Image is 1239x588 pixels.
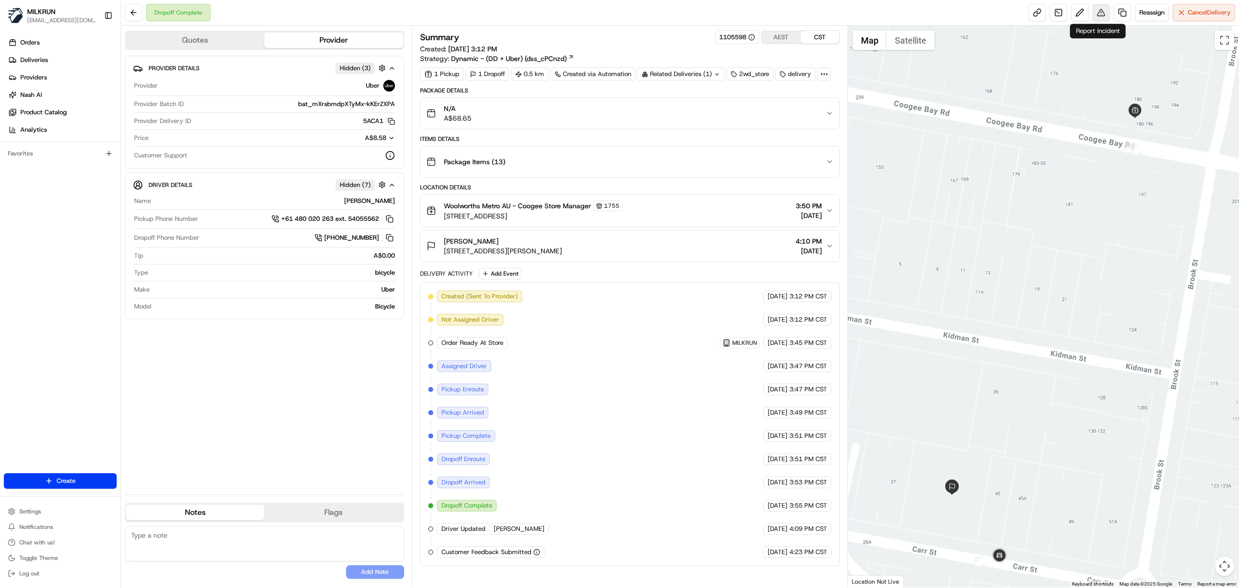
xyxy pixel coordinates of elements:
[1197,581,1236,587] a: Report a map error
[134,117,191,125] span: Provider Delivery ID
[451,54,567,63] span: Dynamic - (DD + Uber) (dss_cPCnzd)
[264,505,403,520] button: Flags
[420,67,464,81] div: 1 Pickup
[850,575,882,588] img: Google
[149,64,199,72] span: Provider Details
[421,146,839,177] button: Package Items (13)
[264,32,403,48] button: Provider
[441,455,485,464] span: Dropoff Enroute
[441,339,503,347] span: Order Ready At Store
[441,501,492,510] span: Dropoff Complete
[494,525,544,533] span: [PERSON_NAME]
[451,54,574,63] a: Dynamic - (DD + Uber) (dss_cPCnzd)
[4,4,100,27] button: MILKRUNMILKRUN[EMAIL_ADDRESS][DOMAIN_NAME]
[762,31,801,44] button: AEST
[4,35,121,50] a: Orders
[789,478,827,487] span: 3:53 PM CST
[315,232,395,243] a: [PHONE_NUMBER]
[126,505,264,520] button: Notes
[974,556,985,567] div: 4
[134,285,150,294] span: Make
[853,31,887,50] button: Show street map
[340,181,371,189] span: Hidden ( 7 )
[420,270,473,278] div: Delivery Activity
[637,67,725,81] div: Related Deliveries (1)
[421,98,839,129] button: N/AA$68.65
[281,215,379,223] span: +61 480 020 263 ext. 54055562
[134,134,149,142] span: Price
[444,211,623,221] span: [STREET_ADDRESS]
[155,302,395,311] div: Bicycle
[335,179,388,191] button: Hidden (7)
[298,100,395,108] span: bat_mXrsbmdpXTyMx-kKErZXPA
[768,339,787,347] span: [DATE]
[20,108,67,117] span: Product Catalog
[775,67,816,81] div: delivery
[848,575,904,588] div: Location Not Live
[850,575,882,588] a: Open this area in Google Maps (opens a new window)
[768,525,787,533] span: [DATE]
[768,292,787,301] span: [DATE]
[719,33,755,42] button: 1105598
[789,339,827,347] span: 3:45 PM CST
[134,197,151,205] span: Name
[8,8,23,23] img: MILKRUN
[768,478,787,487] span: [DATE]
[19,570,39,577] span: Log out
[768,432,787,440] span: [DATE]
[134,302,151,311] span: Model
[1215,31,1234,50] button: Toggle fullscreen view
[441,362,487,371] span: Assigned Driver
[887,31,935,50] button: Show satellite imagery
[57,477,76,485] span: Create
[149,181,192,189] span: Driver Details
[1135,4,1169,21] button: Reassign
[134,233,199,242] span: Dropoff Phone Number
[789,315,827,324] span: 3:12 PM CST
[789,501,827,510] span: 3:55 PM CST
[441,548,531,557] span: Customer Feedback Submitted
[27,16,96,24] button: [EMAIL_ADDRESS][DOMAIN_NAME]
[272,214,395,224] a: +61 480 020 263 ext. 54055562
[768,455,787,464] span: [DATE]
[768,548,787,557] span: [DATE]
[20,73,47,82] span: Providers
[4,146,117,161] div: Favorites
[1070,24,1126,38] div: Report Incident
[441,432,491,440] span: Pickup Complete
[441,478,485,487] span: Dropoff Arrived
[20,91,42,99] span: Nash AI
[444,104,471,113] span: N/A
[366,81,379,90] span: Uber
[768,385,787,394] span: [DATE]
[4,70,121,85] a: Providers
[448,45,497,53] span: [DATE] 3:12 PM
[796,201,822,211] span: 3:50 PM
[732,339,757,347] span: MILKRUN
[420,33,459,42] h3: Summary
[20,38,40,47] span: Orders
[4,473,117,489] button: Create
[335,62,388,74] button: Hidden (3)
[4,105,121,120] a: Product Catalog
[550,67,635,81] a: Created via Automation
[4,536,117,549] button: Chat with us!
[20,125,47,134] span: Analytics
[796,236,822,246] span: 4:10 PM
[365,134,386,142] span: A$8.58
[1188,8,1231,17] span: Cancel Delivery
[4,122,121,138] a: Analytics
[789,432,827,440] span: 3:51 PM CST
[768,408,787,417] span: [DATE]
[441,385,484,394] span: Pickup Enroute
[789,455,827,464] span: 3:51 PM CST
[801,31,839,44] button: CST
[511,67,548,81] div: 0.5 km
[134,268,148,277] span: Type
[4,87,121,103] a: Nash AI
[789,385,827,394] span: 3:47 PM CST
[363,117,395,125] button: 5ACA1
[1131,144,1142,155] div: 3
